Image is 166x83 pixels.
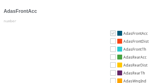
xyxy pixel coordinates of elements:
[123,70,145,76] span: AdasRearTh
[123,55,147,60] span: AdasRearAcc
[123,31,148,36] span: AdasFrontAcc
[123,39,149,44] span: AdasFrontDist
[4,19,162,23] p: number
[123,47,146,52] span: AdasFrontTh
[123,63,147,68] span: AdasRearDist
[4,9,37,14] span: AdasFrontAcc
